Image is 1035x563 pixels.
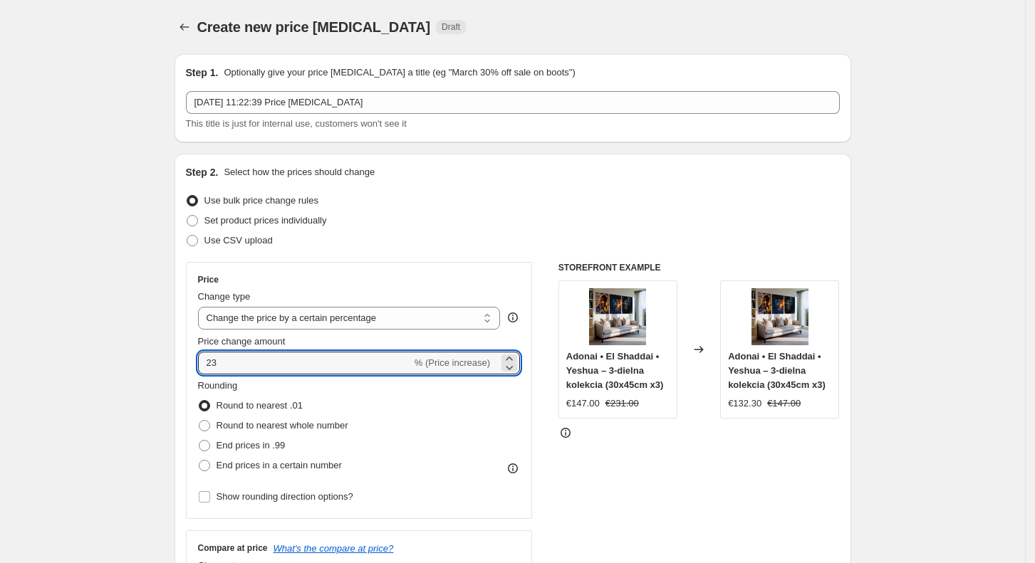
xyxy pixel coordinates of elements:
[217,440,286,451] span: End prices in .99
[506,310,520,325] div: help
[204,195,318,206] span: Use bulk price change rules
[186,91,840,114] input: 30% off holiday sale
[728,396,761,411] div: €132.30
[175,17,194,37] button: Price change jobs
[217,491,353,502] span: Show rounding direction options?
[558,262,840,273] h6: STOREFRONT EXAMPLE
[186,118,407,129] span: This title is just for internal use, customers won't see it
[186,65,219,80] h2: Step 1.
[198,274,219,285] h3: Price
[751,288,808,345] img: adonai-el-shaddai-yeshua-lev-obrazy-set-3k_80x.jpg
[415,357,490,368] span: % (Price increase)
[274,543,394,554] button: What's the compare at price?
[224,165,375,179] p: Select how the prices should change
[566,396,600,411] div: €147.00
[198,542,268,554] h3: Compare at price
[217,400,303,411] span: Round to nearest .01
[566,351,664,390] span: Adonai • El Shaddai • Yeshua – 3-dielna kolekcia (30x45cm x3)
[728,351,826,390] span: Adonai • El Shaddai • Yeshua – 3-dielna kolekcia (30x45cm x3)
[589,288,646,345] img: adonai-el-shaddai-yeshua-lev-obrazy-set-3k_80x.jpg
[186,165,219,179] h2: Step 2.
[198,291,251,302] span: Change type
[767,396,801,411] strike: €147.00
[198,336,286,347] span: Price change amount
[198,352,412,374] input: -15
[442,21,460,33] span: Draft
[204,235,273,246] span: Use CSV upload
[224,65,575,80] p: Optionally give your price [MEDICAL_DATA] a title (eg "March 30% off sale on boots")
[605,396,639,411] strike: €231.00
[198,380,238,391] span: Rounding
[217,420,348,431] span: Round to nearest whole number
[204,215,327,226] span: Set product prices individually
[197,19,431,35] span: Create new price [MEDICAL_DATA]
[217,460,342,470] span: End prices in a certain number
